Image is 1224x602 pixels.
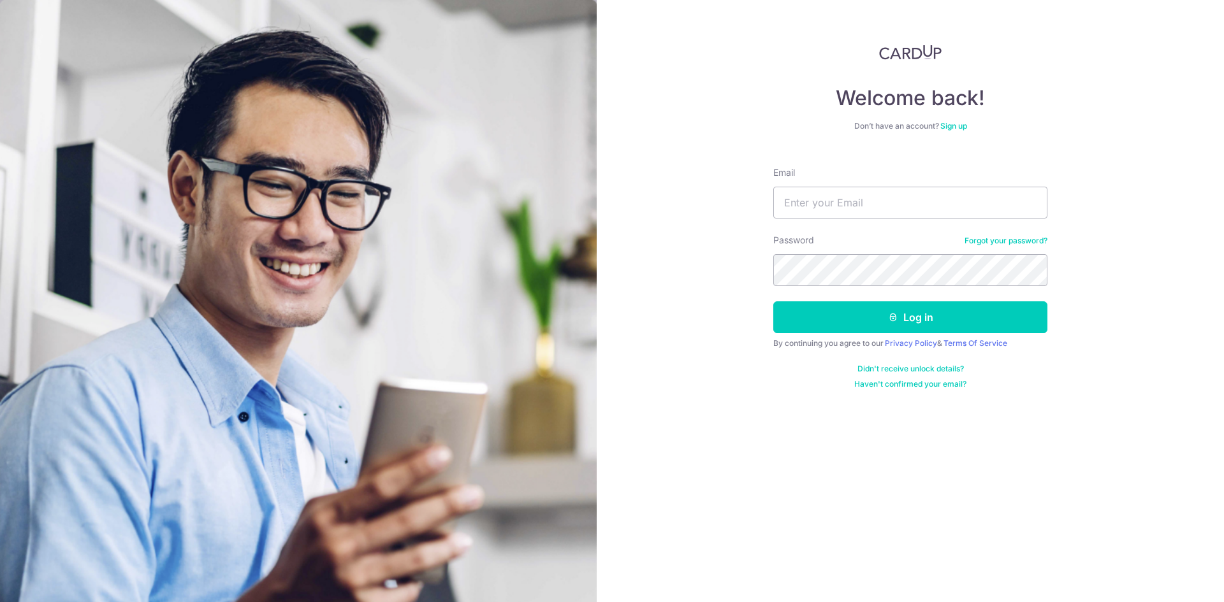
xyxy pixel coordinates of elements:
[943,338,1007,348] a: Terms Of Service
[940,121,967,131] a: Sign up
[965,236,1047,246] a: Forgot your password?
[773,234,814,247] label: Password
[773,338,1047,348] div: By continuing you agree to our &
[885,338,937,348] a: Privacy Policy
[773,166,795,179] label: Email
[773,301,1047,333] button: Log in
[773,187,1047,219] input: Enter your Email
[773,85,1047,111] h4: Welcome back!
[857,364,964,374] a: Didn't receive unlock details?
[854,379,966,389] a: Haven't confirmed your email?
[773,121,1047,131] div: Don’t have an account?
[879,45,942,60] img: CardUp Logo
